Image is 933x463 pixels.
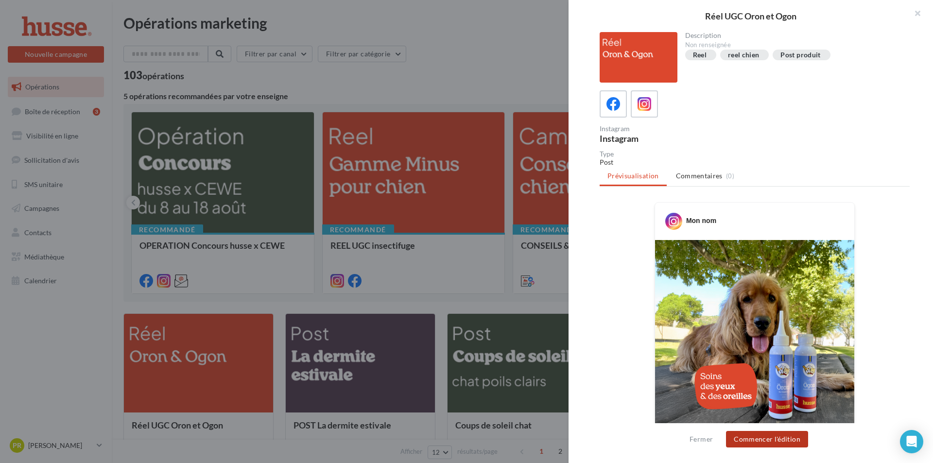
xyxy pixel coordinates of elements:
[728,51,760,59] div: reel chien
[584,12,917,20] div: Réel UGC Oron et Ogon
[686,216,716,225] div: Mon nom
[676,171,723,181] span: Commentaires
[600,125,751,132] div: Instagram
[726,431,808,447] button: Commencer l'édition
[900,430,923,453] div: Open Intercom Messenger
[685,32,902,39] div: Description
[600,157,910,167] div: Post
[600,134,751,143] div: Instagram
[686,433,717,445] button: Fermer
[693,51,707,59] div: Reel
[685,41,902,50] div: Non renseignée
[600,151,910,157] div: Type
[726,172,734,180] span: (0)
[780,51,820,59] div: Post produit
